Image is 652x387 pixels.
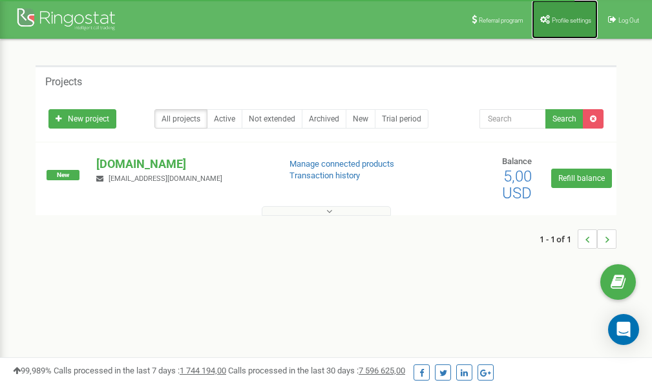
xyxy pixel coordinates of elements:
[228,366,405,375] span: Calls processed in the last 30 days :
[54,366,226,375] span: Calls processed in the last 7 days :
[540,229,578,249] span: 1 - 1 of 1
[289,171,360,180] a: Transaction history
[47,170,79,180] span: New
[608,314,639,345] div: Open Intercom Messenger
[545,109,584,129] button: Search
[48,109,116,129] a: New project
[242,109,302,129] a: Not extended
[502,156,532,166] span: Balance
[109,174,222,183] span: [EMAIL_ADDRESS][DOMAIN_NAME]
[180,366,226,375] u: 1 744 194,00
[207,109,242,129] a: Active
[359,366,405,375] u: 7 596 625,00
[552,17,591,24] span: Profile settings
[502,167,532,202] span: 5,00 USD
[154,109,207,129] a: All projects
[540,216,616,262] nav: ...
[346,109,375,129] a: New
[551,169,612,188] a: Refill balance
[45,76,82,88] h5: Projects
[289,159,394,169] a: Manage connected products
[479,17,523,24] span: Referral program
[618,17,639,24] span: Log Out
[96,156,268,173] p: [DOMAIN_NAME]
[375,109,428,129] a: Trial period
[302,109,346,129] a: Archived
[479,109,546,129] input: Search
[13,366,52,375] span: 99,989%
